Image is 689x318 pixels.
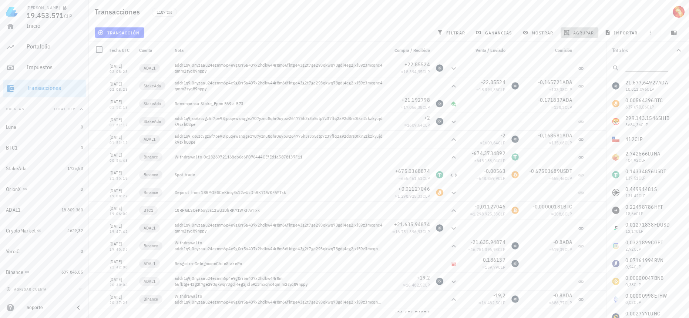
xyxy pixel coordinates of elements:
[551,175,564,181] span: 655,46
[565,175,572,181] span: CLP
[473,27,517,38] button: ganancias
[27,84,83,91] div: Transacciones
[562,79,572,86] span: ADA
[423,175,430,181] span: CLP
[511,260,519,267] div: ADA-icon
[549,300,572,305] span: ≈
[601,27,642,38] button: importar
[8,287,47,292] span: agregar cuenta
[386,41,433,59] div: Compra / Recibido
[27,43,83,50] div: Portafolio
[562,132,572,139] span: ADA
[110,88,133,91] div: 02:08:28
[6,124,16,130] div: Luna
[563,203,572,210] span: BTC
[538,79,562,86] span: -0,165721
[175,275,383,287] div: addr1q9j0nyzaau24ezmm6p4e9g0rr5a407x2hdkw44r8m 66fktge43g2t7ge293qkwq73gdj4eg2jxl59z3mxqnc4qm m2s...
[6,145,18,151] div: BTC1
[479,87,498,92] span: 18.394,35
[99,30,140,36] span: transacción
[27,64,83,71] div: Impuestos
[562,239,572,245] span: ADA
[551,247,564,252] span: 619,39
[423,104,430,110] span: CLP
[403,104,423,110] span: 17.056,38
[3,139,86,157] a: BTC1 0
[551,104,572,110] span: ≈
[110,159,133,163] div: 00:54:48
[144,260,155,267] span: ADAL1
[485,264,498,270] span: 159,79
[401,104,430,110] span: ≈
[479,175,498,181] span: 648.859,9
[393,229,430,234] span: ≈
[175,116,383,127] div: addr1q9jxs6zcvgz5f7pe98jpuqewsnqgez707yznu8qhr0uypw264775h3r3p5stp7z37flq2a92d8rs0tkn2zkzkyujdk9s...
[110,123,133,127] div: 01:51:12
[110,141,133,145] div: 01:51:12
[471,239,505,245] span: -21.635,94874
[524,30,553,36] span: mostrar
[498,247,505,252] span: CLP
[110,169,133,177] div: [DATE]
[61,269,83,275] span: 637.846,05
[110,151,133,159] div: [DATE]
[399,175,430,181] span: ≈
[436,64,443,72] div: ADA-icon
[511,242,519,250] div: ADA-icon
[481,300,498,305] span: 16.482,5
[549,247,572,252] span: ≈
[511,135,519,143] div: ADA-icon
[551,211,572,217] span: ≈
[61,207,83,212] span: 18.809.360
[554,211,565,217] span: 208,6
[175,101,383,107] div: Recompensa-Stake_Epoc 569 a 573
[484,168,505,174] span: -0,00563
[6,6,18,18] img: LedgiFi
[110,194,133,198] div: 19:08:22
[110,248,133,251] div: 19:45:35
[538,132,562,139] span: -0,168581
[549,175,572,181] span: ≈
[554,104,565,110] span: 138,3
[417,274,430,281] span: +19,2
[110,222,133,230] div: [DATE]
[471,247,498,252] span: 16.751.396,93
[481,79,505,86] span: -22,85524
[110,283,133,287] div: 20:30:06
[538,97,562,103] span: -0,171837
[394,47,430,53] span: Compra / Recibido
[3,59,86,77] a: Impuestos
[110,301,133,305] div: 20:27:29
[612,48,674,53] div: Totales
[110,265,133,269] div: 21:42:00
[480,140,505,145] span: ≈
[436,118,443,125] div: ADA-icon
[501,132,506,139] span: -2
[110,80,133,88] div: [DATE]
[139,47,152,53] span: Cuenta
[493,292,505,299] span: -19,2
[511,82,519,90] div: ADA-icon
[498,300,505,305] span: CLP
[436,100,443,107] div: ADA-icon
[565,30,594,36] span: agrupar
[110,70,133,74] div: 02:08:28
[562,97,572,103] span: ADA
[394,310,430,317] span: +21.656,74874
[110,240,133,248] div: [DATE]
[54,107,75,111] span: Total CLP
[498,158,505,163] span: CLP
[483,140,498,145] span: 1609,64
[560,168,572,174] span: USDT
[481,257,505,263] span: -0,186137
[144,189,158,196] span: Binance
[3,180,86,198] a: OrionX 0
[81,186,83,192] span: 0
[6,269,23,275] div: Binance
[95,27,144,38] button: transacción
[144,207,153,214] span: BTC1
[175,154,383,160] div: Withdrawal to 0x23269721168eb6e6F076444CEfEd1a5878137F11
[520,27,558,38] button: mostrar
[4,285,50,293] button: agregar cuenta
[110,47,130,53] span: Fecha UTC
